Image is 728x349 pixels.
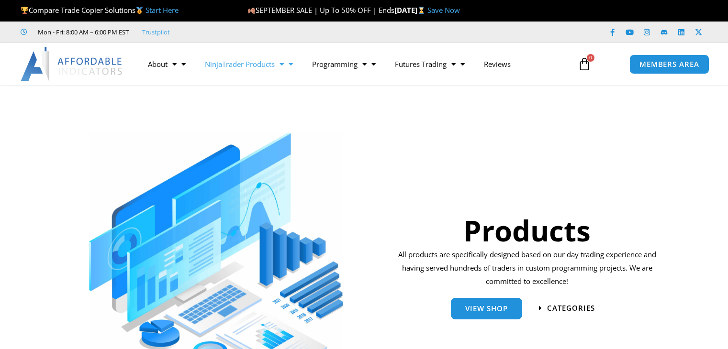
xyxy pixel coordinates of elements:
[465,305,508,312] span: View Shop
[547,305,595,312] span: categories
[247,5,394,15] span: SEPTEMBER SALE | Up To 50% OFF | Ends
[563,50,605,78] a: 0
[248,7,255,14] img: 🍂
[21,5,179,15] span: Compare Trade Copier Solutions
[142,26,170,38] a: Trustpilot
[385,53,474,75] a: Futures Trading
[35,26,129,38] span: Mon - Fri: 8:00 AM – 6:00 PM EST
[136,7,143,14] img: 🥇
[587,54,594,62] span: 0
[21,7,28,14] img: 🏆
[395,248,660,288] p: All products are specifically designed based on our day trading experience and having served hund...
[394,5,427,15] strong: [DATE]
[21,47,123,81] img: LogoAI | Affordable Indicators – NinjaTrader
[146,5,179,15] a: Start Here
[629,55,709,74] a: MEMBERS AREA
[138,53,195,75] a: About
[302,53,385,75] a: Programming
[418,7,425,14] img: ⌛
[427,5,460,15] a: Save Now
[474,53,520,75] a: Reviews
[395,210,660,251] h1: Products
[195,53,302,75] a: NinjaTrader Products
[138,53,568,75] nav: Menu
[451,298,522,319] a: View Shop
[639,61,699,68] span: MEMBERS AREA
[539,305,595,312] a: categories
